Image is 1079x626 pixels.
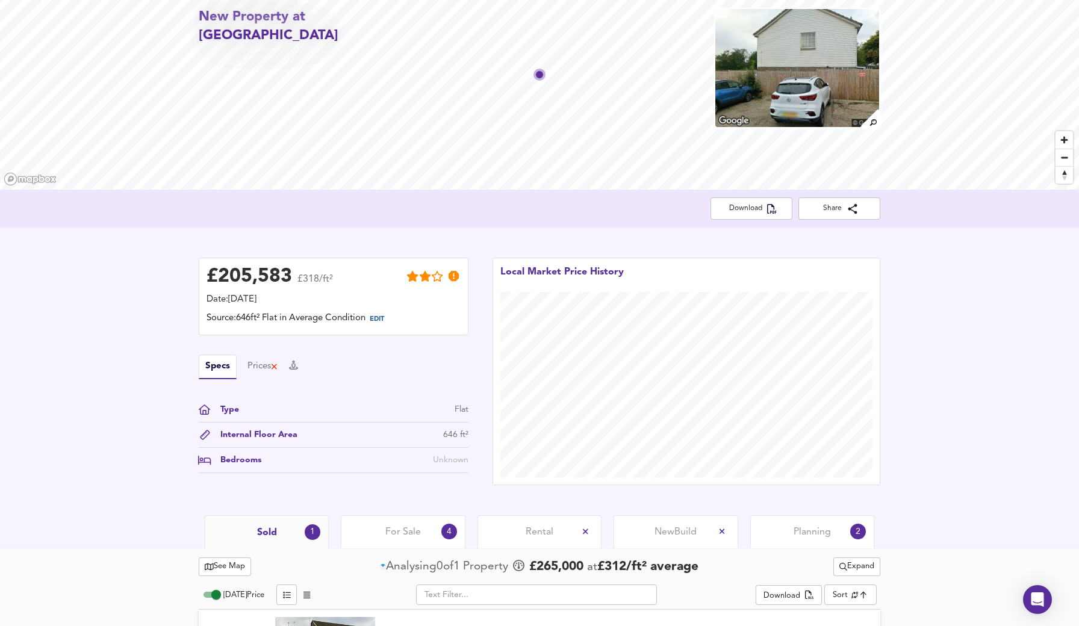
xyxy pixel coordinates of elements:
span: Expand [839,560,874,574]
button: Share [798,197,880,220]
div: Local Market Price History [500,265,624,292]
h2: New Property at [GEOGRAPHIC_DATA] [199,8,417,46]
a: Mapbox homepage [4,172,57,186]
div: Internal Floor Area [211,429,297,441]
button: Expand [833,557,880,576]
span: Share [808,202,871,215]
span: For Sale [385,525,421,539]
div: 2 [850,524,866,539]
button: Specs [199,355,237,379]
div: Download [763,589,800,603]
button: Zoom out [1056,149,1073,166]
button: See Map [199,557,251,576]
div: Analysing [386,559,437,575]
span: at [587,562,597,573]
span: Rental [526,525,553,539]
img: property [714,8,880,128]
div: of Propert y [380,559,511,575]
div: 4 [441,524,457,539]
span: New Build [655,525,697,539]
button: Download [756,585,821,606]
span: EDIT [370,316,384,323]
div: split button [756,585,821,606]
span: Download [720,202,783,215]
span: £ 265,000 [529,558,583,576]
button: Prices [247,360,278,373]
div: Sort [833,589,848,601]
span: Sold [257,526,277,539]
span: £ 312 / ft² average [597,560,698,573]
div: 1 [305,524,320,540]
span: 1 [453,559,460,575]
input: Text Filter... [416,584,657,605]
div: Type [211,403,239,416]
div: split button [833,557,880,576]
span: £318/ft² [297,274,333,292]
div: Sort [824,584,877,605]
div: 646 ft² [443,429,468,441]
div: Source: 646ft² Flat in Average Condition [207,312,461,327]
div: Date: [DATE] [207,293,461,306]
div: £ 205,583 [207,268,292,286]
span: [DATE] Price [223,591,264,599]
img: search [859,108,880,129]
div: Bedrooms [211,454,261,466]
button: Zoom in [1056,131,1073,149]
span: See Map [205,560,245,574]
div: Flat [455,403,468,416]
span: Unknown [433,456,468,464]
div: Open Intercom Messenger [1023,585,1052,614]
span: Reset bearing to north [1056,167,1073,184]
button: Download [711,197,792,220]
span: Planning [794,525,831,539]
button: Reset bearing to north [1056,166,1073,184]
